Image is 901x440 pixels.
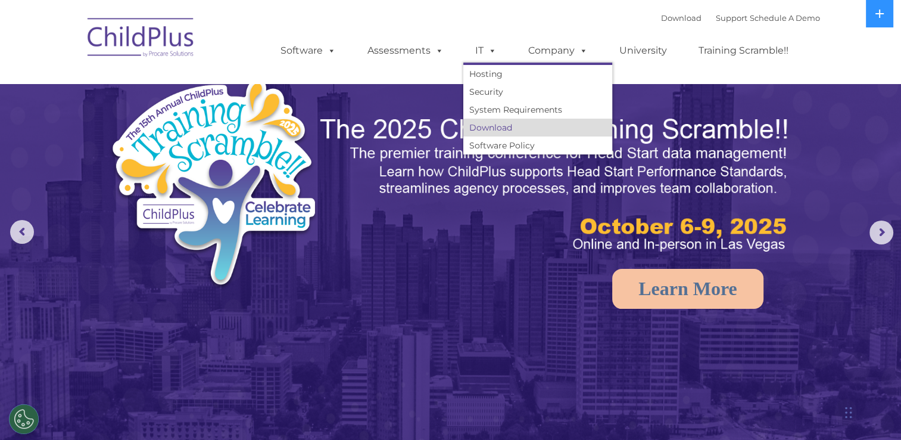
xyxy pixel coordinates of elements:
[356,39,456,63] a: Assessments
[269,39,348,63] a: Software
[463,65,612,83] a: Hosting
[612,269,763,309] a: Learn More
[661,13,702,23] a: Download
[841,383,901,440] iframe: Chat Widget
[607,39,679,63] a: University
[463,39,509,63] a: IT
[82,10,201,69] img: ChildPlus by Procare Solutions
[845,395,852,430] div: Drag
[166,128,216,137] span: Phone number
[463,137,612,154] a: Software Policy
[166,79,202,88] span: Last name
[750,13,820,23] a: Schedule A Demo
[687,39,800,63] a: Training Scramble!!
[716,13,747,23] a: Support
[516,39,600,63] a: Company
[463,101,612,119] a: System Requirements
[661,13,820,23] font: |
[9,404,39,434] button: Cookies Settings
[463,119,612,137] a: Download
[463,83,612,101] a: Security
